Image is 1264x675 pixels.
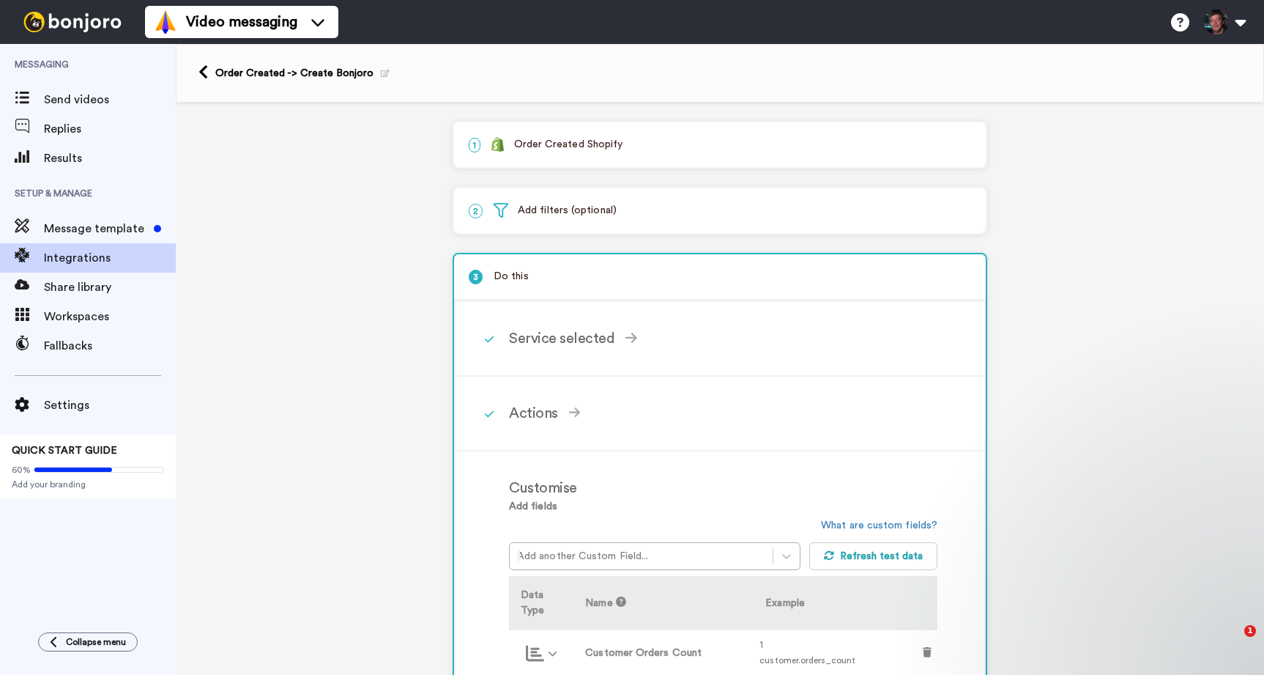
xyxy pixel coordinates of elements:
span: 2 [469,204,483,218]
span: Results [44,150,176,167]
iframe: Intercom live chat [1214,625,1249,660]
div: 1Order Created Shopify [453,121,987,169]
span: Fallbacks [44,337,176,355]
span: Message template [44,220,148,237]
span: Share library [44,279,176,296]
div: Service selected [456,302,984,377]
span: Video messaging [186,12,297,32]
p: Do this [469,269,971,284]
label: Add fields [509,499,557,514]
div: Actions [456,377,984,451]
th: Example [754,576,916,630]
p: Add filters (optional) [469,203,971,218]
span: Collapse menu [66,636,126,648]
button: Refresh test data [809,542,938,570]
div: Order Created -> Create Bonjoro [215,66,390,81]
img: logo_shopify.svg [491,137,505,152]
span: 60% [12,464,31,476]
div: Actions [509,402,937,424]
img: filter.svg [494,203,508,218]
label: Customer Orders Count [585,646,742,661]
th: Data Type [509,576,573,630]
span: customer.orders_count [759,656,855,665]
span: 1 [759,640,763,650]
img: bj-logo-header-white.svg [18,12,127,32]
button: Collapse menu [38,632,138,652]
div: Customise [509,477,937,499]
img: vm-color.svg [154,10,177,34]
span: 1 [1244,625,1256,637]
span: Add your branding [12,479,164,490]
div: Service selected [509,328,937,350]
span: Workspaces [44,308,176,325]
th: Name [573,576,754,630]
span: 1 [469,138,480,152]
span: Send videos [44,91,176,108]
p: Order Created Shopify [469,137,971,152]
span: 3 [469,270,483,284]
div: 2Add filters (optional) [453,187,987,235]
span: Replies [44,120,176,138]
a: What are custom fields? [821,520,937,531]
span: Settings [44,396,176,414]
span: Integrations [44,249,176,267]
span: QUICK START GUIDE [12,446,117,456]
